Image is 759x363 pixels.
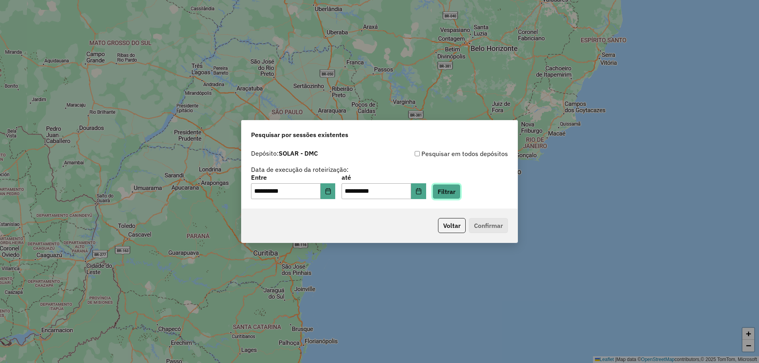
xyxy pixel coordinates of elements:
button: Filtrar [432,184,461,199]
button: Choose Date [321,183,336,199]
span: Pesquisar por sessões existentes [251,130,348,139]
strong: SOLAR - DMC [279,149,318,157]
button: Choose Date [411,183,426,199]
div: Pesquisar em todos depósitos [379,149,508,158]
label: Entre [251,173,335,182]
label: Depósito: [251,149,318,158]
label: Data de execução da roteirização: [251,165,349,174]
label: até [342,173,426,182]
button: Voltar [438,218,466,233]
